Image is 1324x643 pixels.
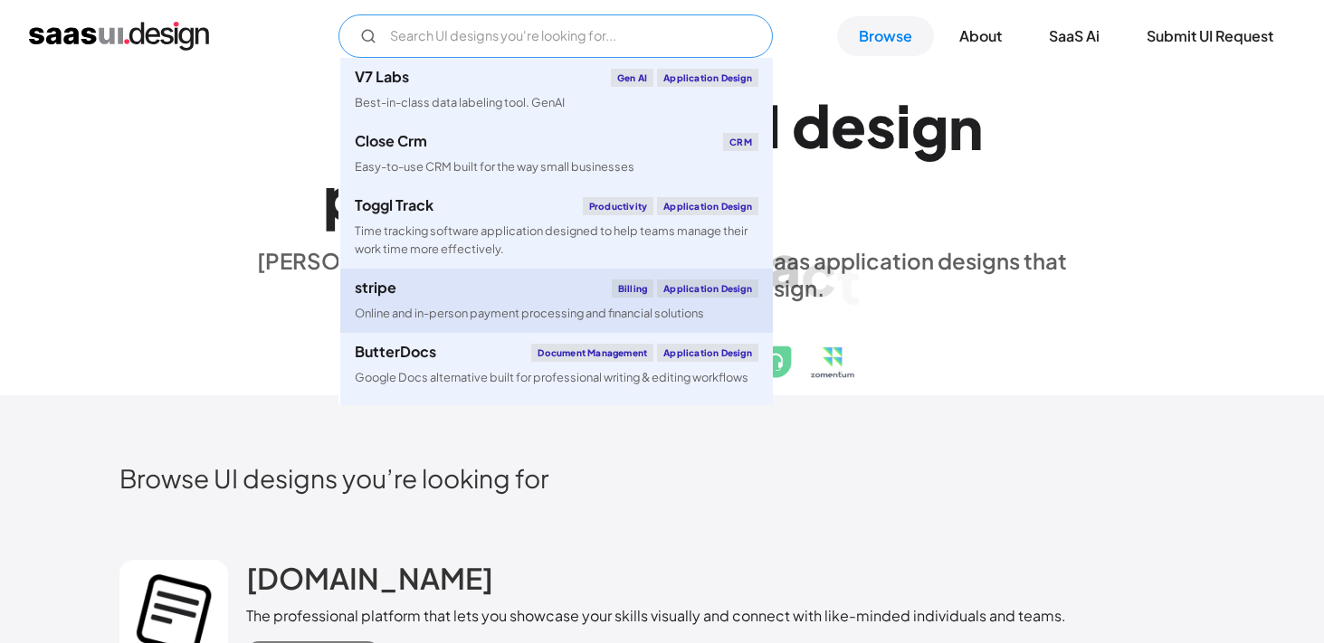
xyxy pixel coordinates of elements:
div: Gen AI [611,69,653,87]
div: a [767,231,801,300]
div: Google Docs alternative built for professional writing & editing workflows [355,369,748,386]
h2: Browse UI designs you’re looking for [119,462,1205,494]
a: [DOMAIN_NAME] [246,560,493,605]
div: Best-in-class data labeling tool. GenAI [355,94,565,111]
input: Search UI designs you're looking for... [338,14,773,58]
div: Time tracking software application designed to help teams manage their work time more effectively. [355,222,758,257]
div: c [801,239,836,308]
a: ButterDocsDocument ManagementApplication DesignGoogle Docs alternative built for professional wri... [340,333,773,397]
div: n [948,91,983,161]
div: Close Crm [355,134,427,148]
a: stripeBillingApplication DesignOnline and in-person payment processing and financial solutions [340,269,773,333]
div: g [911,90,948,160]
a: home [29,22,209,51]
div: d [792,90,831,160]
h1: Explore SaaS UI design patterns & interactions. [246,90,1079,230]
div: Online and in-person payment processing and financial solutions [355,305,704,322]
div: Application Design [657,279,758,298]
a: About [938,16,1024,56]
form: Email Form [338,14,773,58]
div: Toggl Track [355,198,433,213]
div: ButterDocs [355,345,436,359]
div: e [831,90,866,160]
a: Submit UI Request [1125,16,1295,56]
div: i [896,90,911,160]
div: Application Design [657,197,758,215]
a: V7 LabsGen AIApplication DesignBest-in-class data labeling tool. GenAI [340,58,773,122]
div: Document Management [531,344,653,362]
div: Productivity [583,197,653,215]
div: V7 Labs [355,70,409,84]
div: stripe [355,280,396,295]
div: Application Design [657,69,758,87]
a: Close CrmCRMEasy-to-use CRM built for the way small businesses [340,122,773,186]
a: SaaS Ai [1027,16,1121,56]
div: CRM [723,133,758,151]
div: t [836,248,861,317]
div: p [323,163,362,232]
div: The professional platform that lets you showcase your skills visually and connect with like-minde... [246,605,1066,627]
div: s [866,90,896,160]
div: Application Design [657,344,758,362]
a: Browse [837,16,934,56]
h2: [DOMAIN_NAME] [246,560,493,596]
div: Easy-to-use CRM built for the way small businesses [355,158,634,175]
a: Toggl TrackProductivityApplication DesignTime tracking software application designed to help team... [340,186,773,268]
a: klaviyoEmail MarketingApplication DesignCreate personalised customer experiences across email, SM... [340,397,773,478]
div: [PERSON_NAME] is a hand-picked collection of saas application designs that exhibit the best in cl... [246,247,1079,301]
div: Billing [612,279,653,298]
